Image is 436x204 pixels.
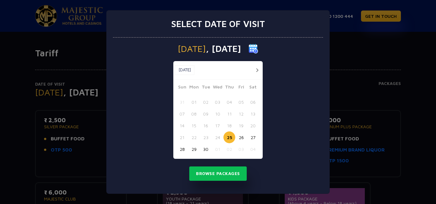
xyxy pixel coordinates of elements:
[212,131,223,143] button: 24
[178,44,206,53] span: [DATE]
[223,131,235,143] button: 25
[212,83,223,92] span: Wed
[249,44,258,53] img: calender icon
[247,143,259,155] button: 04
[176,96,188,108] button: 31
[188,108,200,120] button: 08
[188,96,200,108] button: 01
[188,143,200,155] button: 29
[212,143,223,155] button: 01
[212,108,223,120] button: 10
[176,131,188,143] button: 21
[235,131,247,143] button: 26
[200,108,212,120] button: 09
[188,131,200,143] button: 22
[247,108,259,120] button: 13
[189,166,247,181] button: Browse Packages
[223,143,235,155] button: 02
[200,96,212,108] button: 02
[235,120,247,131] button: 19
[176,83,188,92] span: Sun
[212,96,223,108] button: 03
[212,120,223,131] button: 17
[247,96,259,108] button: 06
[176,120,188,131] button: 14
[247,131,259,143] button: 27
[235,96,247,108] button: 05
[176,108,188,120] button: 07
[223,108,235,120] button: 11
[235,143,247,155] button: 03
[171,18,265,29] h3: Select date of visit
[200,131,212,143] button: 23
[176,143,188,155] button: 28
[223,83,235,92] span: Thu
[175,65,194,75] button: [DATE]
[200,120,212,131] button: 16
[200,83,212,92] span: Tue
[247,83,259,92] span: Sat
[247,120,259,131] button: 20
[206,44,241,53] span: , [DATE]
[223,120,235,131] button: 18
[235,108,247,120] button: 12
[188,120,200,131] button: 15
[223,96,235,108] button: 04
[235,83,247,92] span: Fri
[188,83,200,92] span: Mon
[200,143,212,155] button: 30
